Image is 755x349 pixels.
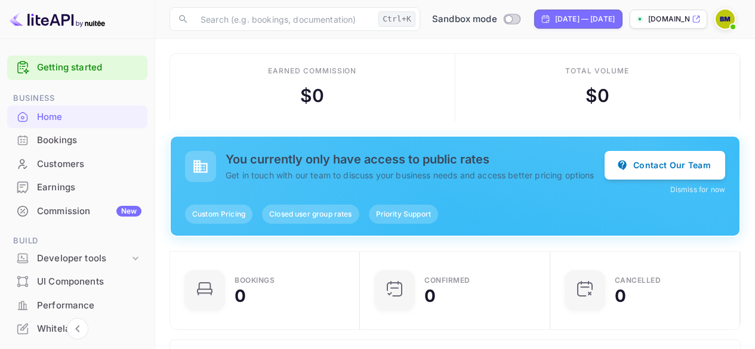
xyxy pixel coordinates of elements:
div: UI Components [7,270,147,294]
div: Home [7,106,147,129]
span: Priority Support [369,209,438,220]
div: Ctrl+K [378,11,415,27]
a: Bookings [7,129,147,151]
span: Sandbox mode [432,13,497,26]
div: Bookings [37,134,141,147]
div: Home [37,110,141,124]
a: Performance [7,294,147,316]
div: Commission [37,205,141,218]
div: Developer tools [7,248,147,269]
div: Whitelabel [37,322,141,336]
button: Contact Our Team [605,151,725,180]
div: [DATE] — [DATE] [555,14,615,24]
a: Whitelabel [7,317,147,339]
div: CANCELLED [615,277,661,284]
div: CommissionNew [7,200,147,223]
a: Earnings [7,176,147,198]
a: UI Components [7,270,147,292]
a: Customers [7,153,147,175]
p: [DOMAIN_NAME] [648,14,689,24]
a: CommissionNew [7,200,147,222]
a: Home [7,106,147,128]
div: UI Components [37,275,141,289]
a: Getting started [37,61,141,75]
span: Build [7,234,147,248]
div: Customers [37,157,141,171]
div: Performance [7,294,147,317]
div: Total volume [565,66,629,76]
div: Getting started [7,55,147,80]
div: Customers [7,153,147,176]
button: Collapse navigation [67,318,88,339]
div: 0 [235,288,246,304]
div: Bookings [235,277,275,284]
img: Brenda Mutevera [716,10,735,29]
div: Performance [37,299,141,313]
button: Dismiss for now [670,184,725,195]
div: Earnings [37,181,141,194]
div: 0 [424,288,436,304]
div: Whitelabel [7,317,147,341]
span: Closed user group rates [262,209,359,220]
div: New [116,206,141,217]
div: Developer tools [37,252,130,265]
div: 0 [615,288,626,304]
img: LiteAPI logo [10,10,105,29]
div: $ 0 [300,82,324,109]
div: Earned commission [268,66,356,76]
input: Search (e.g. bookings, documentation) [193,7,374,31]
div: Confirmed [424,277,470,284]
div: $ 0 [585,82,609,109]
span: Custom Pricing [185,209,252,220]
div: Switch to Production mode [427,13,525,26]
div: Bookings [7,129,147,152]
span: Business [7,92,147,105]
h5: You currently only have access to public rates [226,152,605,166]
p: Get in touch with our team to discuss your business needs and access better pricing options [226,169,605,181]
div: Earnings [7,176,147,199]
